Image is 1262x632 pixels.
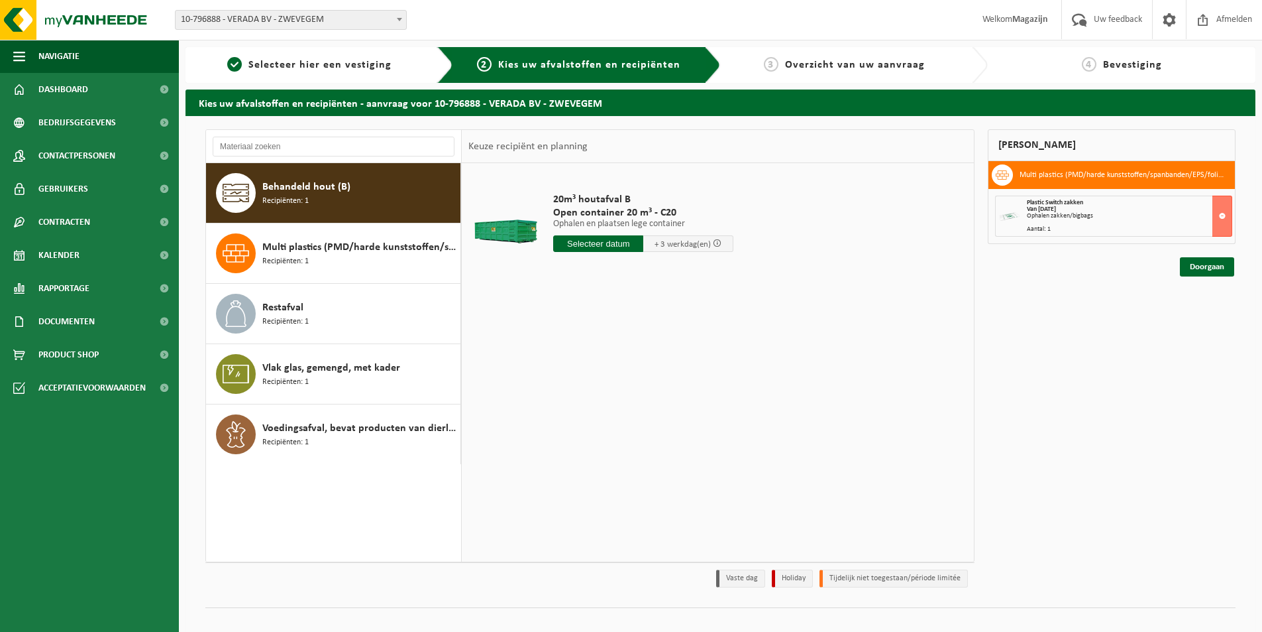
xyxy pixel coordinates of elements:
[1082,57,1096,72] span: 4
[785,60,925,70] span: Overzicht van uw aanvraag
[176,11,406,29] span: 10-796888 - VERADA BV - ZWEVEGEM
[38,106,116,139] span: Bedrijfsgegevens
[1103,60,1162,70] span: Bevestiging
[38,272,89,305] span: Rapportage
[38,40,79,73] span: Navigatie
[262,376,309,389] span: Recipiënten: 1
[553,220,733,229] p: Ophalen en plaatsen lege container
[553,193,733,206] span: 20m³ houtafval B
[38,73,88,106] span: Dashboard
[553,235,643,252] input: Selecteer datum
[1012,15,1048,25] strong: Magazijn
[1180,257,1234,277] a: Doorgaan
[38,371,146,405] span: Acceptatievoorwaarden
[262,420,457,436] span: Voedingsafval, bevat producten van dierlijke oorsprong, onverpakt, categorie 3
[213,137,454,157] input: Materiaal zoeken
[772,570,813,588] li: Holiday
[262,195,309,208] span: Recipiënten: 1
[38,305,95,338] span: Documenten
[206,223,461,284] button: Multi plastics (PMD/harde kunststoffen/spanbanden/EPS/folie naturel/folie gemengd) Recipiënten: 1
[262,255,309,268] span: Recipiënten: 1
[1020,164,1225,186] h3: Multi plastics (PMD/harde kunststoffen/spanbanden/EPS/folie naturel/folie gemengd)
[1027,213,1232,220] div: Ophalen zakken/bigbags
[1027,226,1232,233] div: Aantal: 1
[462,130,594,163] div: Keuze recipiënt en planning
[38,206,90,239] span: Contracten
[206,284,461,344] button: Restafval Recipiënten: 1
[764,57,778,72] span: 3
[206,405,461,464] button: Voedingsafval, bevat producten van dierlijke oorsprong, onverpakt, categorie 3 Recipiënten: 1
[262,436,309,449] span: Recipiënten: 1
[553,206,733,220] span: Open container 20 m³ - C20
[477,57,492,72] span: 2
[227,57,242,72] span: 1
[819,570,968,588] li: Tijdelijk niet toegestaan/période limitée
[38,338,99,371] span: Product Shop
[185,90,1255,115] h2: Kies uw afvalstoffen en recipiënten - aanvraag voor 10-796888 - VERADA BV - ZWEVEGEM
[262,239,457,255] span: Multi plastics (PMD/harde kunststoffen/spanbanden/EPS/folie naturel/folie gemengd)
[192,57,427,73] a: 1Selecteer hier een vestiging
[206,344,461,405] button: Vlak glas, gemengd, met kader Recipiënten: 1
[262,360,400,376] span: Vlak glas, gemengd, met kader
[655,240,711,249] span: + 3 werkdag(en)
[1027,206,1056,213] strong: Van [DATE]
[988,129,1236,161] div: [PERSON_NAME]
[716,570,765,588] li: Vaste dag
[498,60,680,70] span: Kies uw afvalstoffen en recipiënten
[38,172,88,206] span: Gebruikers
[262,300,303,316] span: Restafval
[262,179,350,195] span: Behandeld hout (B)
[38,139,115,172] span: Contactpersonen
[248,60,392,70] span: Selecteer hier een vestiging
[175,10,407,30] span: 10-796888 - VERADA BV - ZWEVEGEM
[1027,199,1083,206] span: Plastic Switch zakken
[206,163,461,223] button: Behandeld hout (B) Recipiënten: 1
[262,316,309,328] span: Recipiënten: 1
[38,239,79,272] span: Kalender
